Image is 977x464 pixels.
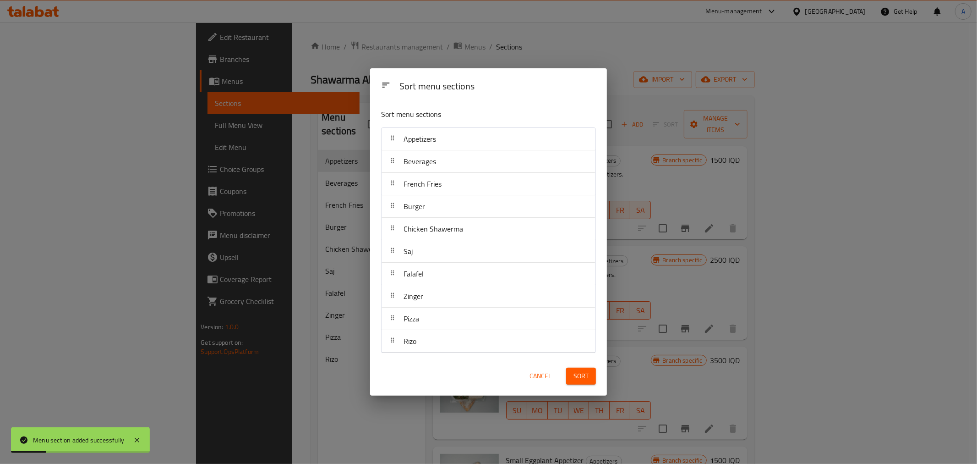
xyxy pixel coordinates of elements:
span: Rizo [404,334,416,348]
div: Rizo [382,330,595,353]
button: Cancel [526,368,555,385]
div: Menu section added successfully [33,435,124,445]
span: Pizza [404,312,419,326]
div: Chicken Shawerma [382,218,595,240]
span: Cancel [529,370,551,382]
span: Zinger [404,289,423,303]
div: Pizza [382,308,595,330]
button: Sort [566,368,596,385]
p: Sort menu sections [381,109,551,120]
div: Falafel [382,263,595,285]
span: Falafel [404,267,424,281]
span: Sort [573,370,589,382]
div: Appetizers [382,128,595,150]
span: Appetizers [404,132,436,146]
div: Beverages [382,150,595,173]
div: Zinger [382,285,595,308]
span: Burger [404,199,425,213]
span: French Fries [404,177,442,191]
div: Saj [382,240,595,263]
span: Saj [404,244,413,258]
div: Sort menu sections [396,77,600,97]
div: French Fries [382,173,595,195]
span: Beverages [404,155,436,168]
div: Burger [382,195,595,218]
span: Chicken Shawerma [404,222,463,236]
